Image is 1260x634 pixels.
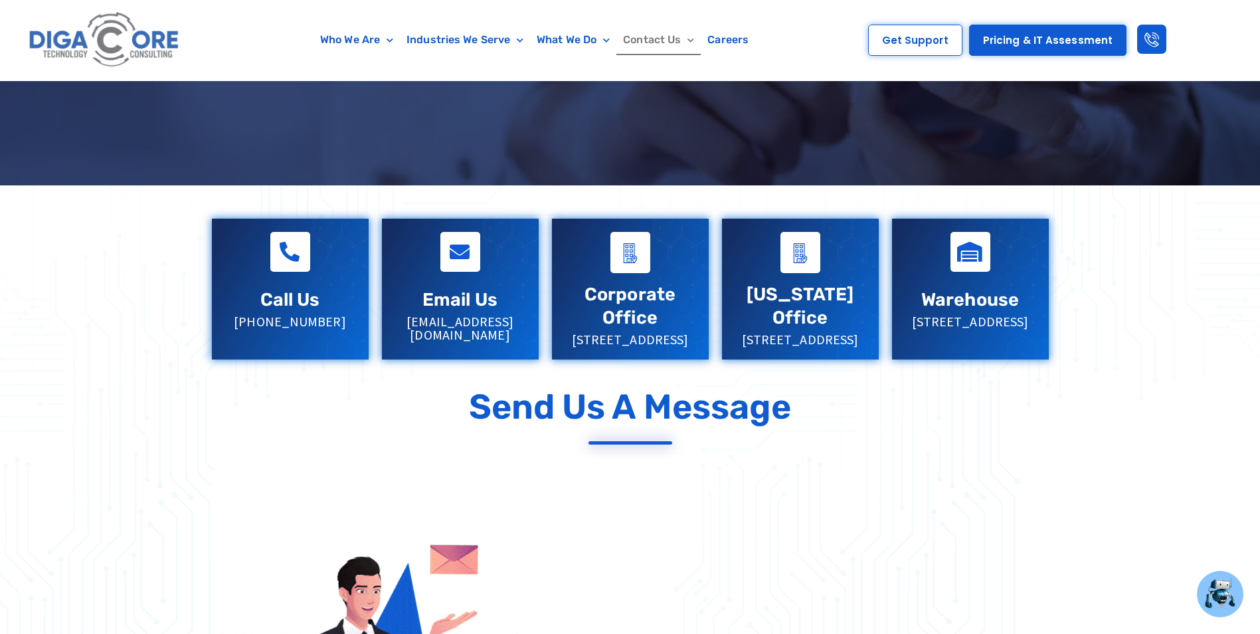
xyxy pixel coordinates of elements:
[530,25,616,55] a: What We Do
[969,25,1126,56] a: Pricing & IT Assessment
[921,289,1019,310] a: Warehouse
[905,315,1035,328] p: [STREET_ADDRESS]
[950,232,990,272] a: Warehouse
[400,25,530,55] a: Industries We Serve
[469,386,792,427] p: Send Us a Message
[270,232,310,272] a: Call Us
[248,25,821,55] nav: Menu
[565,333,695,346] p: [STREET_ADDRESS]
[585,284,675,328] a: Corporate Office
[868,25,962,56] a: Get Support
[610,232,650,273] a: Corporate Office
[701,25,755,55] a: Careers
[983,35,1113,45] span: Pricing & IT Assessment
[616,25,701,55] a: Contact Us
[780,232,820,273] a: Virginia Office
[225,315,355,328] p: [PHONE_NUMBER]
[422,289,497,310] a: Email Us
[882,35,948,45] span: Get Support
[440,232,480,272] a: Email Us
[395,315,525,342] p: [EMAIL_ADDRESS][DOMAIN_NAME]
[25,7,184,74] img: Digacore logo 1
[747,284,854,328] a: [US_STATE] Office
[260,289,320,310] a: Call Us
[735,333,865,346] p: [STREET_ADDRESS]
[314,25,400,55] a: Who We Are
